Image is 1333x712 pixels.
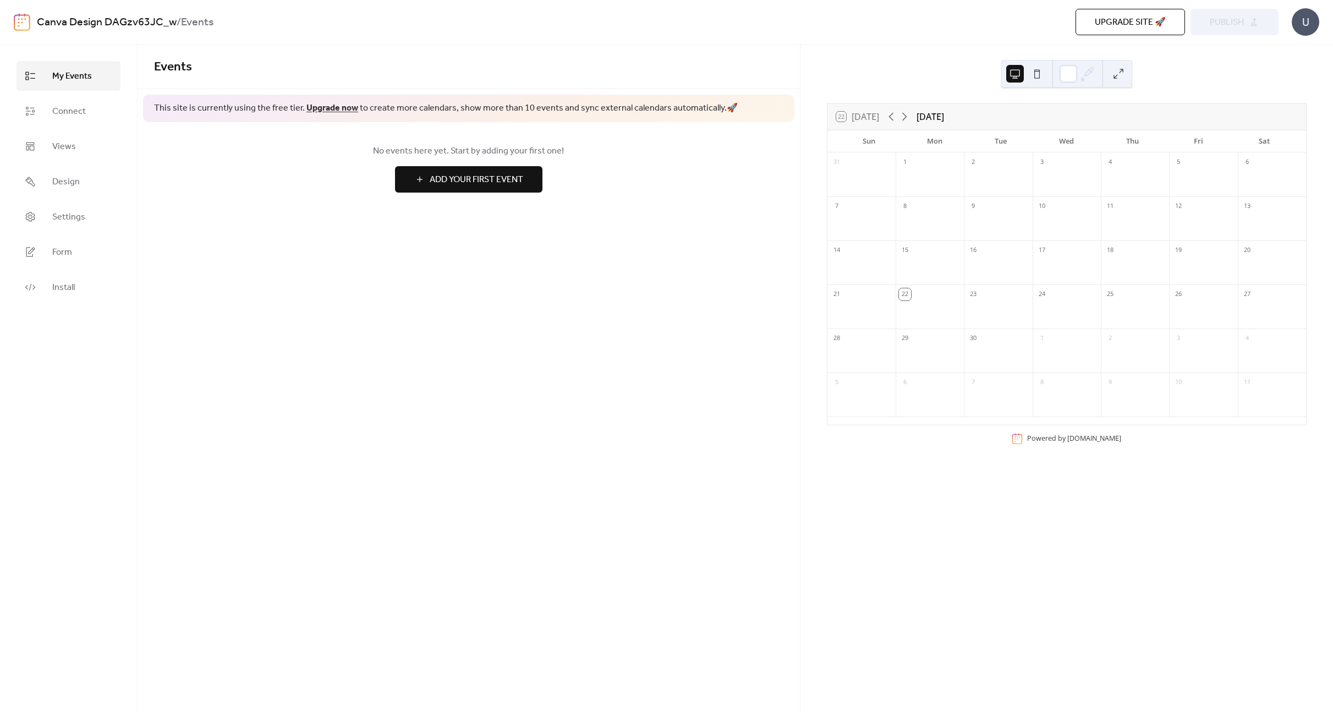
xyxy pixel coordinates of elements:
[1104,376,1116,388] div: 9
[1104,244,1116,256] div: 18
[154,102,738,114] span: This site is currently using the free tier. to create more calendars, show more than 10 events an...
[1241,376,1253,388] div: 11
[968,130,1034,152] div: Tue
[37,12,177,33] a: Canva Design DAGzv63JC_w
[17,96,120,126] a: Connect
[1104,332,1116,344] div: 2
[831,332,843,344] div: 28
[17,132,120,161] a: Views
[1036,288,1048,300] div: 24
[17,61,120,91] a: My Events
[831,200,843,212] div: 7
[1172,288,1184,300] div: 26
[1241,332,1253,344] div: 4
[831,288,843,300] div: 21
[1172,244,1184,256] div: 19
[1067,434,1121,443] a: [DOMAIN_NAME]
[967,200,979,212] div: 9
[917,110,944,123] div: [DATE]
[1027,434,1121,443] div: Powered by
[1172,200,1184,212] div: 12
[1172,376,1184,388] div: 10
[17,237,120,267] a: Form
[1292,8,1319,36] div: U
[154,166,783,193] a: Add Your First Event
[1241,200,1253,212] div: 13
[154,55,192,79] span: Events
[1231,130,1297,152] div: Sat
[1241,288,1253,300] div: 27
[52,176,80,189] span: Design
[1076,9,1185,35] button: Upgrade site 🚀
[831,156,843,168] div: 31
[430,173,523,187] span: Add Your First Event
[52,105,86,118] span: Connect
[1095,16,1166,29] span: Upgrade site 🚀
[17,202,120,232] a: Settings
[395,166,542,193] button: Add Your First Event
[17,272,120,302] a: Install
[1172,332,1184,344] div: 3
[1036,156,1048,168] div: 3
[52,246,72,259] span: Form
[52,211,85,224] span: Settings
[967,244,979,256] div: 16
[899,288,911,300] div: 22
[899,376,911,388] div: 6
[1100,130,1166,152] div: Thu
[1104,200,1116,212] div: 11
[1034,130,1100,152] div: Wed
[1036,244,1048,256] div: 17
[1104,288,1116,300] div: 25
[52,70,92,83] span: My Events
[177,12,181,33] b: /
[899,200,911,212] div: 8
[967,376,979,388] div: 7
[17,167,120,196] a: Design
[1166,130,1232,152] div: Fri
[1172,156,1184,168] div: 5
[967,288,979,300] div: 23
[154,145,783,158] span: No events here yet. Start by adding your first one!
[899,156,911,168] div: 1
[181,12,213,33] b: Events
[899,244,911,256] div: 15
[1241,244,1253,256] div: 20
[1036,376,1048,388] div: 8
[1104,156,1116,168] div: 4
[306,100,358,117] a: Upgrade now
[836,130,902,152] div: Sun
[902,130,968,152] div: Mon
[899,332,911,344] div: 29
[967,332,979,344] div: 30
[1241,156,1253,168] div: 6
[831,244,843,256] div: 14
[52,140,76,154] span: Views
[1036,200,1048,212] div: 10
[967,156,979,168] div: 2
[52,281,75,294] span: Install
[831,376,843,388] div: 5
[14,13,30,31] img: logo
[1036,332,1048,344] div: 1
